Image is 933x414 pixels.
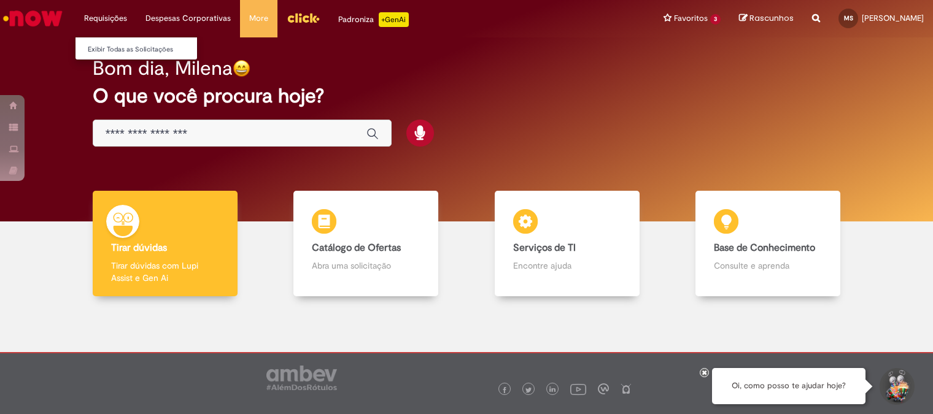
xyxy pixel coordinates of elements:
[75,43,211,56] a: Exibir Todas as Solicitações
[249,12,268,25] span: More
[714,242,815,254] b: Base de Conhecimento
[93,85,841,107] h2: O que você procura hoje?
[710,14,721,25] span: 3
[266,191,467,297] a: Catálogo de Ofertas Abra uma solicitação
[570,381,586,397] img: logo_footer_youtube.png
[621,383,632,394] img: logo_footer_naosei.png
[878,368,915,405] button: Iniciar Conversa de Suporte
[287,9,320,27] img: click_logo_yellow_360x200.png
[674,12,708,25] span: Favoritos
[75,37,198,60] ul: Requisições
[549,386,556,394] img: logo_footer_linkedin.png
[64,191,266,297] a: Tirar dúvidas Tirar dúvidas com Lupi Assist e Gen Ai
[379,12,409,27] p: +GenAi
[714,259,822,272] p: Consulte e aprenda
[111,242,167,254] b: Tirar dúvidas
[145,12,231,25] span: Despesas Corporativas
[266,366,337,390] img: logo_footer_ambev_rotulo_gray.png
[338,12,409,27] div: Padroniza
[312,259,420,272] p: Abra uma solicitação
[749,12,794,24] span: Rascunhos
[1,6,64,31] img: ServiceNow
[844,14,853,22] span: MS
[93,58,233,79] h2: Bom dia, Milena
[712,368,865,404] div: Oi, como posso te ajudar hoje?
[312,242,401,254] b: Catálogo de Ofertas
[501,387,508,393] img: logo_footer_facebook.png
[84,12,127,25] span: Requisições
[513,259,621,272] p: Encontre ajuda
[525,387,532,393] img: logo_footer_twitter.png
[233,59,250,77] img: happy-face.png
[598,383,609,394] img: logo_footer_workplace.png
[466,191,668,297] a: Serviços de TI Encontre ajuda
[111,259,219,284] p: Tirar dúvidas com Lupi Assist e Gen Ai
[862,13,924,23] span: [PERSON_NAME]
[668,191,869,297] a: Base de Conhecimento Consulte e aprenda
[513,242,576,254] b: Serviços de TI
[739,13,794,25] a: Rascunhos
